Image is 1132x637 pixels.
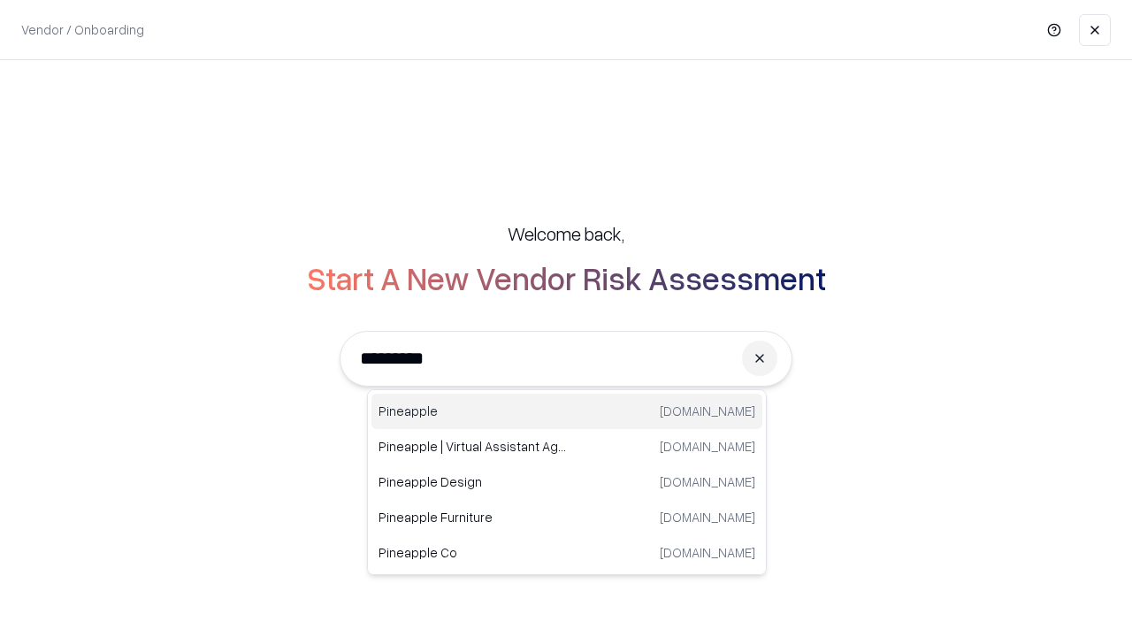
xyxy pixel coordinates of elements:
h2: Start A New Vendor Risk Assessment [307,260,826,295]
div: Suggestions [367,389,767,575]
p: [DOMAIN_NAME] [660,437,755,456]
p: Pineapple [379,402,567,420]
p: Pineapple Furniture [379,508,567,526]
p: [DOMAIN_NAME] [660,543,755,562]
h5: Welcome back, [508,221,624,246]
p: [DOMAIN_NAME] [660,472,755,491]
p: Pineapple | Virtual Assistant Agency [379,437,567,456]
p: Vendor / Onboarding [21,20,144,39]
p: [DOMAIN_NAME] [660,508,755,526]
p: Pineapple Co [379,543,567,562]
p: Pineapple Design [379,472,567,491]
p: [DOMAIN_NAME] [660,402,755,420]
